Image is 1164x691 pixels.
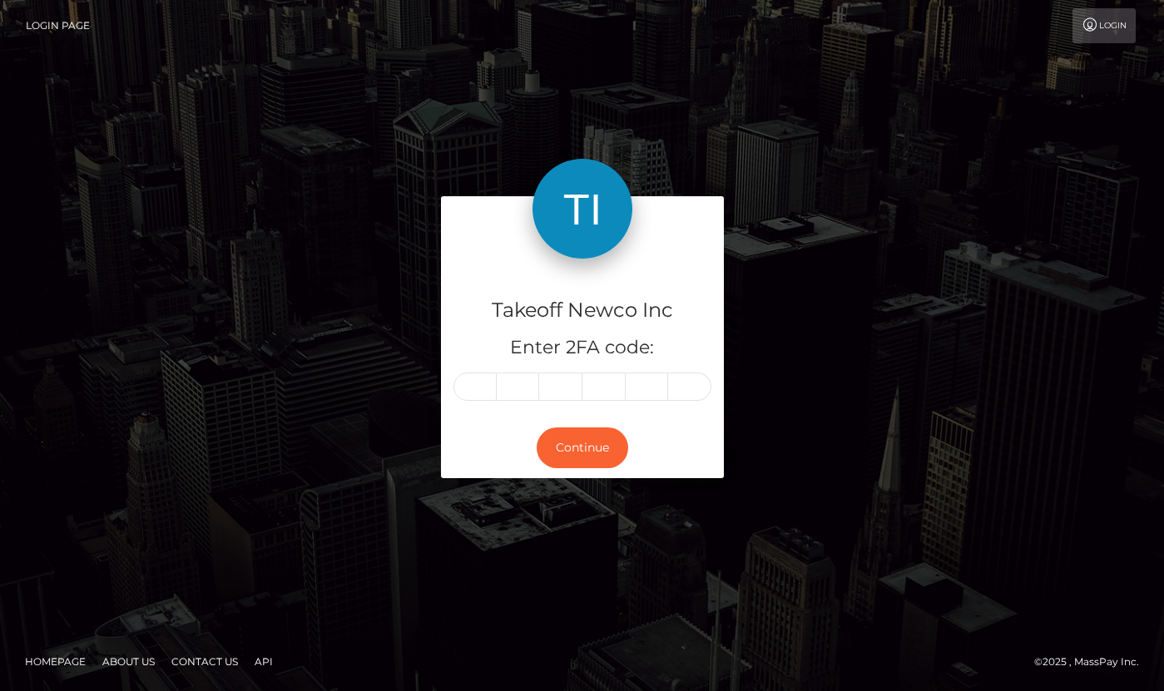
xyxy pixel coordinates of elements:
img: Takeoff Newco Inc [532,159,632,259]
a: Login Page [26,8,90,43]
a: API [248,649,280,674]
button: Continue [537,427,628,468]
div: © 2025 , MassPay Inc. [1034,653,1152,671]
a: About Us [96,649,161,674]
a: Homepage [18,649,92,674]
a: Login [1072,8,1136,43]
a: Contact Us [165,649,245,674]
h5: Enter 2FA code: [453,335,711,361]
h4: Takeoff Newco Inc [453,296,711,325]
